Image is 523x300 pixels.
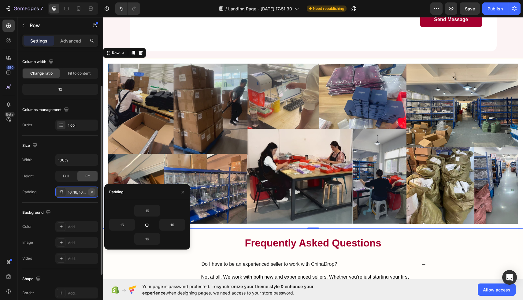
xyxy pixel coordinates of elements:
div: Undo/Redo [115,2,140,15]
input: Auto [109,219,135,230]
div: Color [22,224,32,229]
img: gempages_580780022554427987-1fa39bb6-652a-4d79-b920-296aa9cb7574.png [5,46,415,207]
span: Landing Page - [DATE] 17:51:30 [228,6,292,12]
button: 7 [2,2,46,15]
button: Save [460,2,480,15]
div: Video [22,256,32,261]
input: Auto [135,205,160,216]
span: Your page is password protected. To when designing pages, we need access to your store password. [142,283,338,296]
div: Add... [68,256,97,261]
h2: Frequently Asked Questions [92,219,328,233]
div: Shape [22,275,42,283]
div: Border [22,290,34,296]
div: Background [22,209,52,217]
span: synchronize your theme style & enhance your experience [142,284,314,295]
span: Full [63,173,69,179]
span: / [225,6,227,12]
iframe: Design area [103,17,523,279]
div: 12 [24,85,97,94]
div: Size [22,142,39,150]
input: Auto [135,233,160,244]
div: Column width [22,58,55,66]
input: Auto [56,154,98,165]
div: Beta [5,112,15,117]
div: Open Intercom Messenger [502,270,517,285]
div: Row [8,33,18,39]
div: Add... [68,291,97,296]
span: Save [465,6,475,11]
div: Image [22,240,33,245]
span: Fit to content [68,71,91,76]
input: Auto [160,219,185,230]
p: Settings [30,38,47,44]
div: Order [22,122,32,128]
div: Add... [68,224,97,230]
button: Publish [482,2,508,15]
div: 1 col [68,123,97,128]
div: Padding [22,189,36,195]
p: Do I have to be an experienced seller to work with ChinaDrop? [98,244,234,250]
p: Not at all. We work with both new and experienced sellers. Whether you’re just starting your firs... [98,257,322,270]
div: Add... [68,240,97,246]
p: 7 [40,5,43,12]
div: Publish [488,6,503,12]
span: Need republishing [313,6,344,11]
div: Height [22,173,34,179]
div: Columns management [22,106,70,114]
p: Row [30,22,82,29]
p: Advanced [60,38,81,44]
span: Change ratio [30,71,53,76]
button: Allow access [478,283,516,296]
span: Fit [85,173,90,179]
div: Width [22,157,32,163]
div: Padding [109,189,124,195]
div: 450 [6,65,15,70]
div: 16, 16, 16, 16 [68,190,86,195]
span: Allow access [483,287,510,293]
